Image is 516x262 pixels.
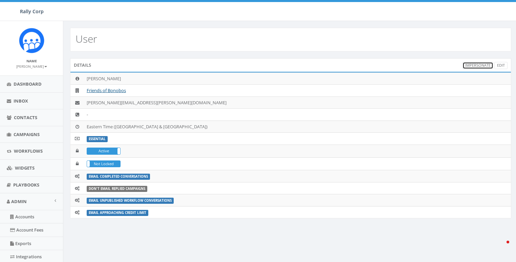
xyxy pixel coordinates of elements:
td: - [84,109,511,121]
td: [PERSON_NAME][EMAIL_ADDRESS][PERSON_NAME][DOMAIN_NAME] [84,96,511,109]
small: Name [26,59,37,63]
div: Details [70,58,511,72]
div: ActiveIn Active [87,148,121,154]
label: Active [87,148,120,154]
td: [PERSON_NAME] [84,72,511,85]
iframe: Intercom live chat [493,239,509,255]
label: Email Unpublished Workflow Conversations [87,198,174,204]
span: Widgets [15,165,35,171]
span: Playbooks [13,182,39,188]
span: Dashboard [14,81,42,87]
small: [PERSON_NAME] [16,64,47,69]
span: Inbox [14,98,28,104]
span: Campaigns [14,131,40,137]
label: Email Approaching Credit Limit [87,210,148,216]
span: Rally Corp [20,8,44,15]
td: Eastern Time ([GEOGRAPHIC_DATA] & [GEOGRAPHIC_DATA]) [84,121,511,133]
label: ESSENTIAL [87,136,108,142]
span: Workflows [14,148,43,154]
a: Impersonate [463,62,493,69]
a: Edit [494,62,508,69]
img: Icon_1.png [19,28,44,53]
label: Not Locked [87,161,120,167]
a: [PERSON_NAME] [16,63,47,69]
span: Contacts [14,114,37,121]
a: Friends of Bonobos [87,87,126,93]
h2: User [76,33,97,44]
span: Admin [11,198,27,204]
label: Email Completed Conversations [87,174,150,180]
label: Don't Email Replied Campaigns [87,186,147,192]
div: LockedNot Locked [87,160,121,167]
